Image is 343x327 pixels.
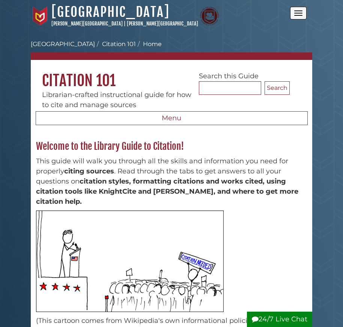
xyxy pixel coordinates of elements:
button: Open the menu [290,7,307,19]
span: This guide will walk you through all the skills and information you need for properly . Read thro... [36,157,298,206]
img: Calvin University [31,7,50,25]
nav: breadcrumb [31,40,312,60]
a: [PERSON_NAME][GEOGRAPHIC_DATA] [127,21,198,27]
a: [GEOGRAPHIC_DATA] [51,4,170,20]
button: Menu [36,111,308,125]
button: Search [265,81,290,95]
button: 24/7 Live Chat [247,312,312,327]
li: Home [136,40,162,49]
strong: citing sources [64,167,114,175]
a: [PERSON_NAME][GEOGRAPHIC_DATA] [51,21,123,27]
span: | [124,21,126,27]
span: Librarian-crafted instructional guide for how to cite and manage sources [42,91,191,109]
strong: citation styles, formatting citations and works cited, using citation tools like KnightCite and [... [36,177,298,206]
img: Stick figure cartoon of politician speaking to crowd, person holding sign that reads "citation ne... [36,211,224,312]
h2: Welcome to the Library Guide to Citation! [32,140,311,152]
a: Citation 101 [102,40,136,48]
h1: Citation 101 [31,60,312,90]
img: Calvin Theological Seminary [200,7,219,25]
a: [GEOGRAPHIC_DATA] [31,40,95,48]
